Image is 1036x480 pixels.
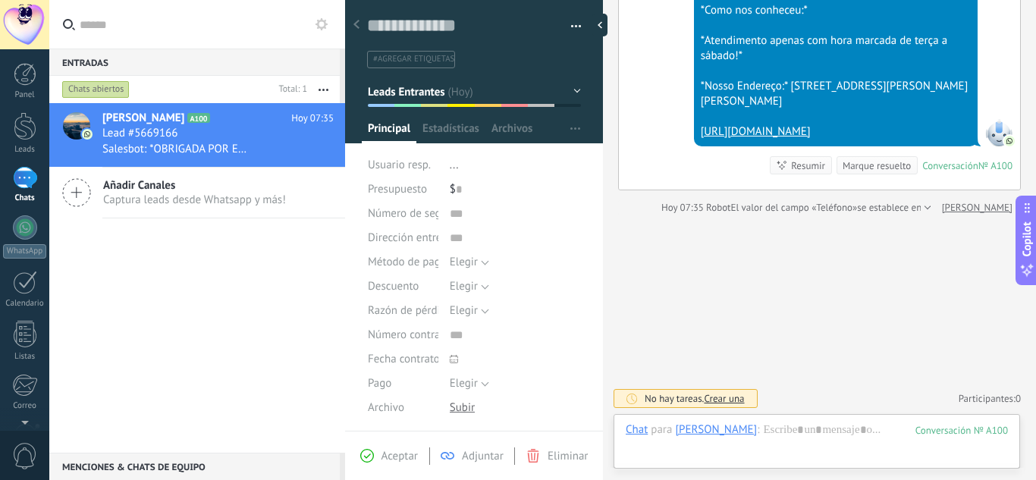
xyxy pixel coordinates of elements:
div: Razón de pérdida [368,299,438,323]
div: $ [450,177,581,202]
span: Descuento [368,281,419,292]
span: Captura leads desde Whatsapp y más! [103,193,286,207]
span: Hoy 07:35 [291,111,334,126]
span: Elegir [450,303,478,318]
div: Ocultar [592,14,607,36]
span: Salesbot: *OBRIGADA POR ESCOLHER A CASA GRANDE!* Em breve atenderemos ao seu contato *ORÇAMENTO A... [102,142,250,156]
span: Usuario resp. [368,158,431,172]
span: Principal [368,121,410,143]
span: El valor del campo «Teléfono» [731,200,858,215]
div: Menciones & Chats de equipo [49,453,340,480]
img: icon [82,129,93,140]
span: Crear una [704,392,744,405]
div: 100 [915,424,1008,437]
span: ... [450,158,459,172]
a: avataricon[PERSON_NAME]A100Hoy 07:35Lead #5669166Salesbot: *OBRIGADA POR ESCOLHER A CASA GRANDE!*... [49,103,345,167]
div: Archivo [368,396,438,420]
div: Marque resuelto [843,158,911,173]
div: Presupuesto [368,177,438,202]
span: Lead #5669166 [102,126,177,141]
span: Fecha contrato [368,353,440,365]
span: Archivos [491,121,532,143]
span: Número de seguimiento [368,208,485,219]
span: Dirección entrega [368,232,454,243]
button: Más [307,76,340,103]
div: № A100 [978,159,1012,172]
div: Calendario [3,299,47,309]
span: Archivo [368,402,404,413]
span: 0 [1016,392,1021,405]
div: *Nosso Endereço:* [STREET_ADDRESS][PERSON_NAME][PERSON_NAME] [701,79,971,109]
span: Elegir [450,376,478,391]
span: se establece en «[PHONE_NUMBER]» [857,200,1012,215]
span: Razón de pérdida [368,305,452,316]
div: Usuario resp. [368,153,438,177]
div: Conversación [922,159,978,172]
div: Fecha contrato [368,347,438,372]
span: Adjuntar [462,449,504,463]
span: Copilot [1019,221,1034,256]
span: Añadir Canales [103,178,286,193]
span: #agregar etiquetas [373,54,454,64]
div: Leads [3,145,47,155]
div: *Atendimento apenas com hora marcada de terça a sábado!* [701,33,971,64]
div: Hoy 07:35 [661,200,706,215]
span: Robot [706,201,730,214]
a: Participantes:0 [959,392,1021,405]
div: Número contrato [368,323,438,347]
span: Aceptar [381,449,418,463]
div: Correo [3,401,47,411]
div: Método de pago [368,250,438,275]
div: No hay tareas. [645,392,745,405]
div: Número de seguimiento [368,202,438,226]
div: *Como nos conheceu:* [701,3,971,18]
button: Elegir [450,275,489,299]
div: João [675,422,757,436]
div: Total: 1 [273,82,307,97]
span: para [651,422,672,438]
span: WhatsApp Lite [985,119,1012,146]
img: com.amocrm.amocrmwa.svg [1004,136,1015,146]
button: Elegir [450,250,489,275]
div: Entradas [49,49,340,76]
span: Número contrato [368,329,450,340]
div: Dirección entrega [368,226,438,250]
span: Pago [368,378,391,389]
div: Resumir [791,158,825,173]
div: Chats [3,193,47,203]
span: Método de pago [368,256,447,268]
a: [URL][DOMAIN_NAME] [701,124,811,139]
span: : [757,422,759,438]
div: Panel [3,90,47,100]
div: Descuento [368,275,438,299]
span: A100 [187,113,209,123]
button: Elegir [450,372,489,396]
span: Eliminar [548,449,588,463]
span: Elegir [450,255,478,269]
span: Estadísticas [422,121,479,143]
span: Elegir [450,279,478,293]
div: Listas [3,352,47,362]
div: Chats abiertos [62,80,130,99]
button: Elegir [450,299,489,323]
div: WhatsApp [3,244,46,259]
div: Pago [368,372,438,396]
span: Presupuesto [368,182,427,196]
a: [PERSON_NAME] [942,200,1012,215]
span: [PERSON_NAME] [102,111,184,126]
